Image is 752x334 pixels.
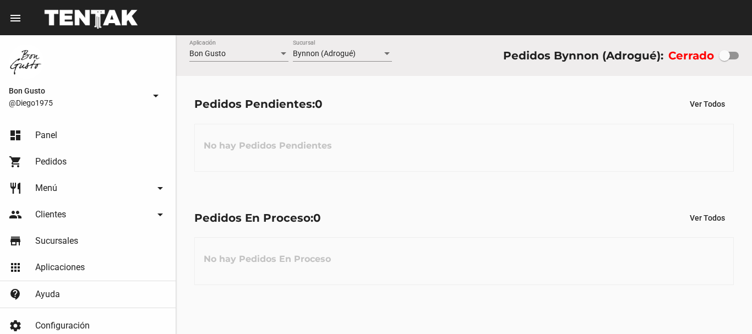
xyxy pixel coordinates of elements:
[681,94,734,114] button: Ver Todos
[313,211,321,225] span: 0
[9,44,44,79] img: 8570adf9-ca52-4367-b116-ae09c64cf26e.jpg
[35,236,78,247] span: Sucursales
[35,156,67,167] span: Pedidos
[293,49,356,58] span: Bynnon (Adrogué)
[195,243,340,276] h3: No hay Pedidos En Proceso
[681,208,734,228] button: Ver Todos
[35,262,85,273] span: Aplicaciones
[35,183,57,194] span: Menú
[149,89,162,102] mat-icon: arrow_drop_down
[9,97,145,108] span: @Diego1975
[9,12,22,25] mat-icon: menu
[189,49,226,58] span: Bon Gusto
[690,213,725,222] span: Ver Todos
[9,288,22,301] mat-icon: contact_support
[9,84,145,97] span: Bon Gusto
[315,97,323,111] span: 0
[9,155,22,168] mat-icon: shopping_cart
[194,95,323,113] div: Pedidos Pendientes:
[154,182,167,195] mat-icon: arrow_drop_down
[9,129,22,142] mat-icon: dashboard
[35,130,57,141] span: Panel
[690,100,725,108] span: Ver Todos
[194,209,321,227] div: Pedidos En Proceso:
[154,208,167,221] mat-icon: arrow_drop_down
[9,234,22,248] mat-icon: store
[35,289,60,300] span: Ayuda
[9,261,22,274] mat-icon: apps
[35,320,90,331] span: Configuración
[35,209,66,220] span: Clientes
[9,182,22,195] mat-icon: restaurant
[9,319,22,332] mat-icon: settings
[195,129,341,162] h3: No hay Pedidos Pendientes
[9,208,22,221] mat-icon: people
[503,47,663,64] div: Pedidos Bynnon (Adrogué):
[668,47,714,64] label: Cerrado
